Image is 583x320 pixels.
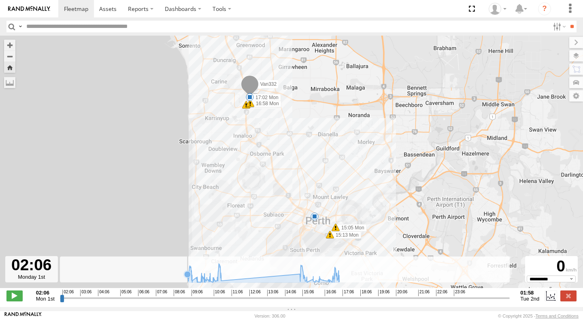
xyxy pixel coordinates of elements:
span: 11:06 [232,290,243,296]
span: 20:06 [396,290,407,296]
span: 05:06 [120,290,132,296]
span: 09:06 [191,290,203,296]
span: 19:06 [378,290,389,296]
label: Search Query [17,21,23,32]
strong: 01:58 [520,290,539,296]
a: Terms and Conditions [536,314,579,318]
label: Measure [4,77,15,88]
span: 13:06 [267,290,279,296]
label: 16:58 Mon [250,100,281,107]
span: 17:06 [343,290,354,296]
strong: 02:06 [36,290,55,296]
label: 15:13 Mon [330,231,361,239]
label: Map Settings [569,90,583,102]
label: 17:02 Mon [250,94,281,101]
img: rand-logo.svg [8,6,50,12]
div: Version: 306.00 [255,314,285,318]
label: Close [560,290,577,301]
span: 21:06 [418,290,430,296]
span: 08:06 [174,290,185,296]
span: 14:06 [285,290,296,296]
div: Ian Hamilton [486,3,509,15]
span: 18:06 [360,290,372,296]
button: Zoom in [4,40,15,51]
label: Play/Stop [6,290,23,301]
div: © Copyright 2025 - [498,314,579,318]
span: 03:06 [80,290,91,296]
div: 14 [311,212,319,220]
span: 04:06 [98,290,109,296]
span: 07:06 [156,290,167,296]
button: Zoom out [4,51,15,62]
span: Van332 [260,81,277,87]
label: Search Filter Options [550,21,567,32]
label: 15:05 Mon [336,224,367,231]
div: 0 [526,257,577,275]
a: Visit our Website [4,312,42,320]
span: 06:06 [138,290,149,296]
span: 22:06 [436,290,447,296]
span: 10:06 [214,290,225,296]
label: 16:57 Mon [246,102,277,109]
span: 16:06 [325,290,336,296]
button: Zoom Home [4,62,15,73]
span: 12:06 [249,290,261,296]
span: Tue 2nd Sep 2025 [520,296,539,302]
span: 23:06 [454,290,465,296]
i: ? [538,2,551,15]
span: 15:06 [302,290,314,296]
span: 02:06 [62,290,74,296]
span: Mon 1st Sep 2025 [36,296,55,302]
label: 16:57 Mon [250,100,281,108]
